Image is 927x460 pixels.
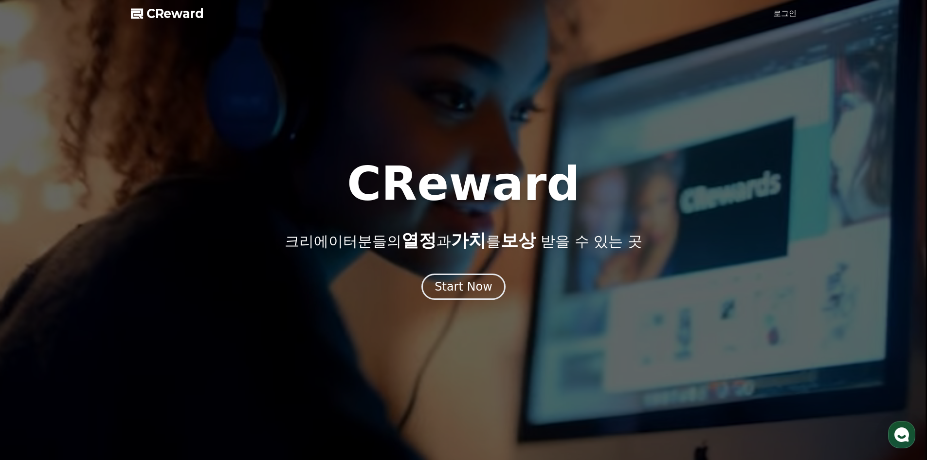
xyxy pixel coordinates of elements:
[421,274,506,300] button: Start Now
[64,309,126,333] a: 대화
[451,230,486,250] span: 가치
[146,6,204,21] span: CReward
[126,309,187,333] a: 설정
[31,323,36,331] span: 홈
[421,283,506,293] a: Start Now
[131,6,204,21] a: CReward
[435,279,492,294] div: Start Now
[773,8,797,19] a: 로그인
[150,323,162,331] span: 설정
[285,231,642,250] p: 크리에이터분들의 과 를 받을 수 있는 곳
[347,161,580,207] h1: CReward
[89,324,101,331] span: 대화
[3,309,64,333] a: 홈
[401,230,436,250] span: 열정
[501,230,536,250] span: 보상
